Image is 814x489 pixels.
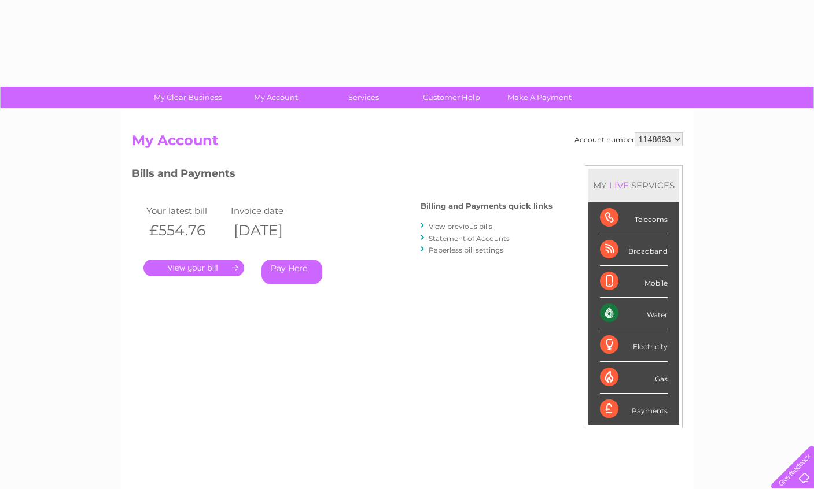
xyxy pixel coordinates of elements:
a: Customer Help [404,87,499,108]
div: Telecoms [600,202,668,234]
div: Mobile [600,266,668,298]
div: Gas [600,362,668,394]
div: Water [600,298,668,329]
div: Electricity [600,329,668,361]
a: Paperless bill settings [429,246,503,254]
div: Broadband [600,234,668,266]
h2: My Account [132,132,683,154]
a: My Account [228,87,323,108]
div: MY SERVICES [588,169,679,202]
a: Make A Payment [492,87,587,108]
a: Services [316,87,411,108]
th: £554.76 [143,218,228,242]
div: Account number [574,132,683,146]
h3: Bills and Payments [132,165,553,186]
a: Pay Here [261,260,322,284]
th: [DATE] [228,218,312,242]
a: Statement of Accounts [429,234,510,243]
a: View previous bills [429,222,492,231]
a: . [143,260,244,276]
a: My Clear Business [140,87,235,108]
td: Invoice date [228,203,312,218]
td: Your latest bill [143,203,228,218]
div: Payments [600,394,668,425]
h4: Billing and Payments quick links [421,202,553,210]
div: LIVE [607,180,631,191]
